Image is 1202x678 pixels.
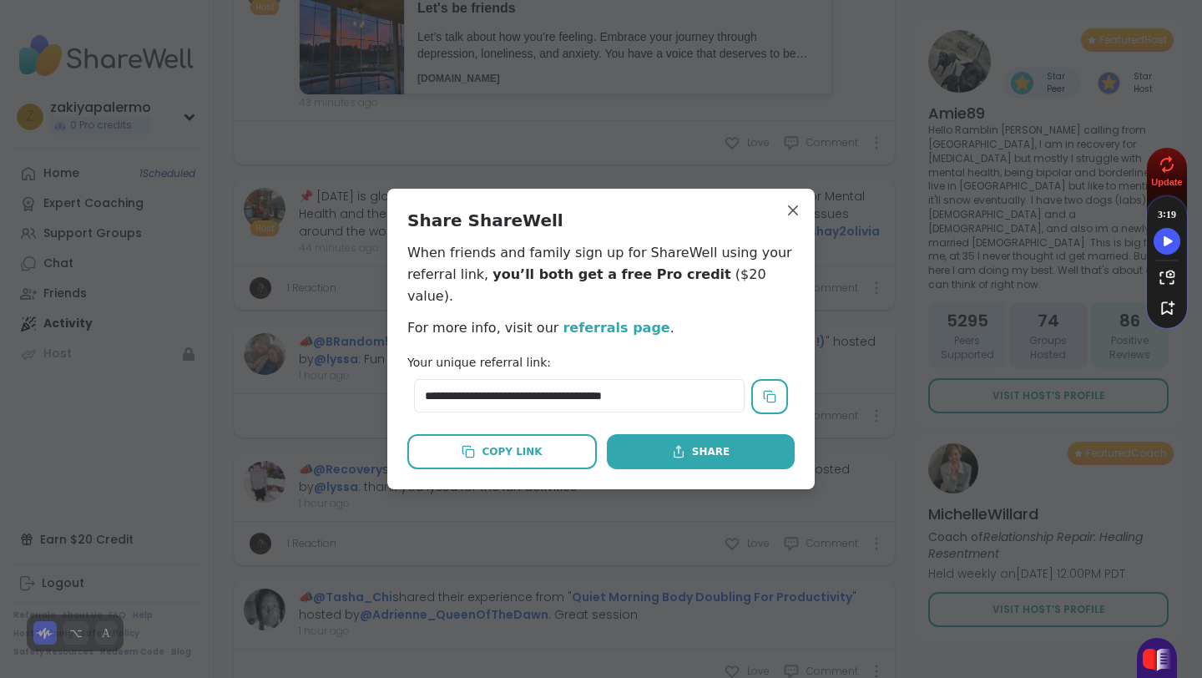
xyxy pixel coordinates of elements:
a: referrals page [563,320,669,336]
button: Copy Link [407,434,597,469]
h2: Share ShareWell [407,209,795,232]
span: you’ll both get a free Pro credit [492,266,731,282]
label: Your unique referral link: [407,356,551,369]
button: Share [607,434,795,469]
p: When friends and family sign up for ShareWell using your referral link, ($20 value). [407,242,795,307]
div: Copy Link [462,444,542,459]
div: Share [672,444,730,459]
p: For more info, visit our . [407,317,795,339]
